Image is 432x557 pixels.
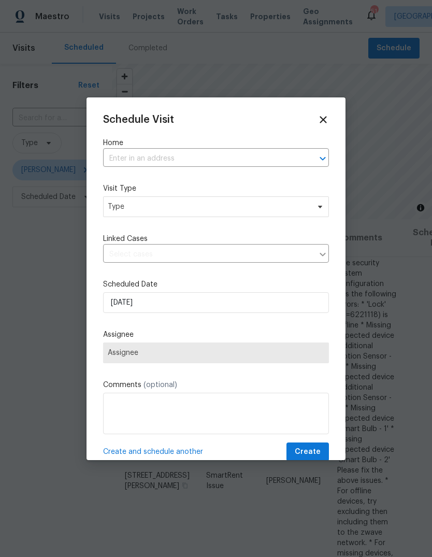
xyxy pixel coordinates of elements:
[103,151,300,167] input: Enter in an address
[103,292,329,313] input: M/D/YYYY
[143,381,177,389] span: (optional)
[315,151,330,166] button: Open
[103,447,203,457] span: Create and schedule another
[318,114,329,125] span: Close
[103,138,329,148] label: Home
[295,446,321,459] span: Create
[108,349,324,357] span: Assignee
[103,279,329,290] label: Scheduled Date
[108,202,309,212] span: Type
[286,442,329,462] button: Create
[103,234,148,244] span: Linked Cases
[103,380,329,390] label: Comments
[103,115,174,125] span: Schedule Visit
[103,247,313,263] input: Select cases
[103,183,329,194] label: Visit Type
[103,330,329,340] label: Assignee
